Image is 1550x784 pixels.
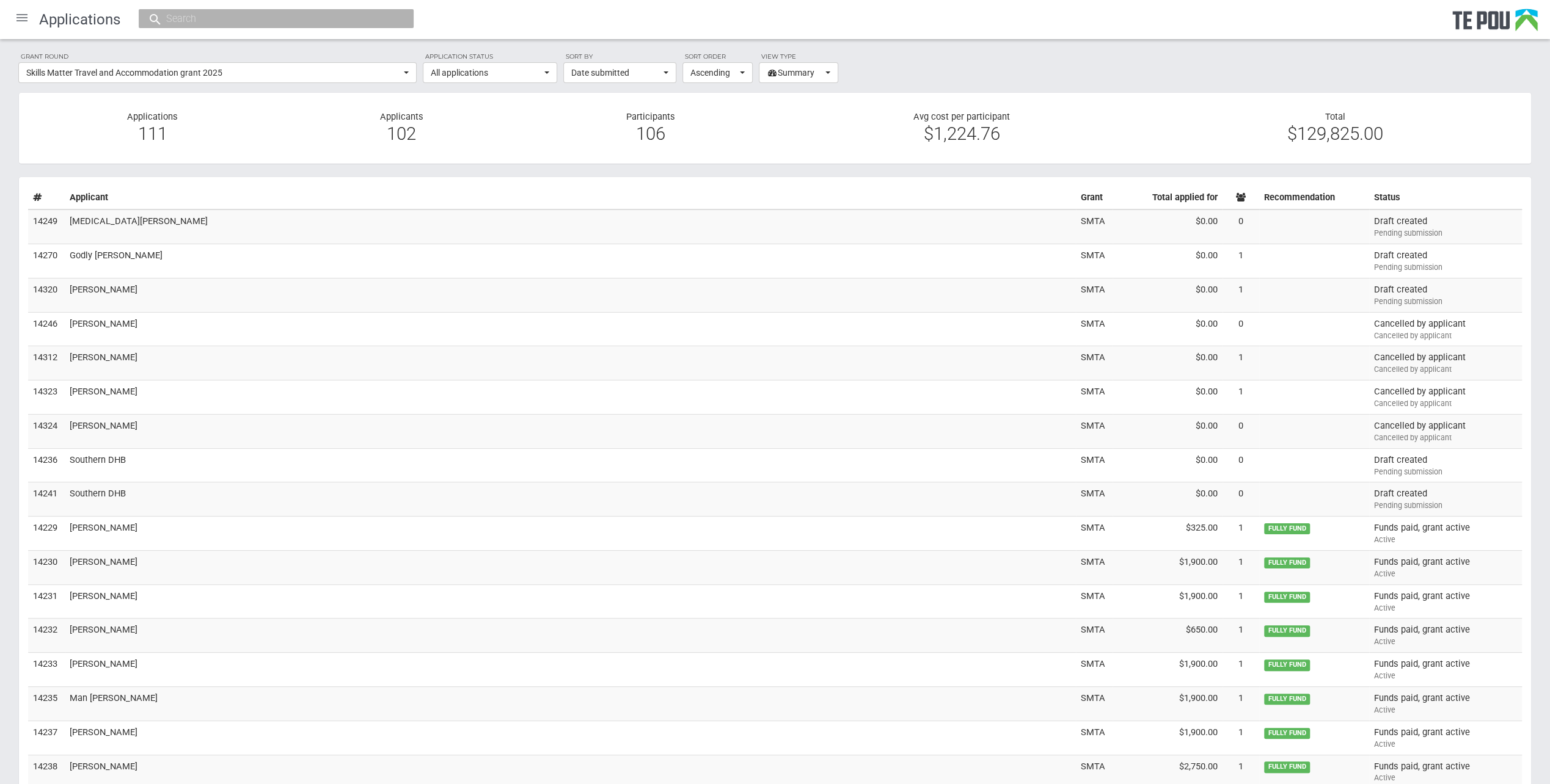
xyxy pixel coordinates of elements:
td: 14324 [28,414,65,448]
div: 102 [287,128,517,139]
div: Pending submission [1374,228,1517,239]
div: Participants [526,111,775,146]
td: SMTA [1076,244,1113,278]
td: 1 [1223,550,1259,584]
td: Draft created [1369,278,1522,312]
td: 0 [1223,448,1259,482]
td: 1 [1223,686,1259,720]
td: SMTA [1076,686,1113,720]
div: Active [1374,603,1517,614]
span: FULLY FUND [1264,557,1310,568]
td: Funds paid, grant active [1369,550,1522,584]
span: FULLY FUND [1264,592,1310,603]
td: Funds paid, grant active [1369,517,1522,551]
td: Cancelled by applicant [1369,380,1522,415]
td: [PERSON_NAME] [65,312,1076,346]
label: Grant round [18,51,417,62]
td: $0.00 [1113,414,1223,448]
th: Applicant [65,186,1076,209]
td: 14231 [28,584,65,619]
label: Sort order [682,51,753,62]
div: Cancelled by applicant [1374,432,1517,443]
td: 14235 [28,686,65,720]
td: $325.00 [1113,517,1223,551]
td: [PERSON_NAME] [65,517,1076,551]
td: SMTA [1076,653,1113,687]
td: SMTA [1076,312,1113,346]
div: Cancelled by applicant [1374,364,1517,375]
span: Summary [767,67,822,79]
td: $1,900.00 [1113,653,1223,687]
td: Funds paid, grant active [1369,653,1522,687]
td: 0 [1223,312,1259,346]
span: All applications [431,67,541,79]
div: 111 [37,128,268,139]
td: Draft created [1369,244,1522,278]
td: $0.00 [1113,278,1223,312]
div: Active [1374,568,1517,579]
td: SMTA [1076,278,1113,312]
td: $0.00 [1113,209,1223,244]
span: Ascending [690,67,737,79]
td: $1,900.00 [1113,686,1223,720]
td: 1 [1223,619,1259,653]
th: Recommendation [1259,186,1369,209]
span: FULLY FUND [1264,761,1310,772]
td: [PERSON_NAME] [65,584,1076,619]
button: Skills Matter Travel and Accommodation grant 2025 [18,62,417,83]
td: 14232 [28,619,65,653]
td: [PERSON_NAME] [65,278,1076,312]
div: Active [1374,739,1517,750]
div: Active [1374,705,1517,716]
td: [PERSON_NAME] [65,550,1076,584]
td: $0.00 [1113,380,1223,415]
button: Date submitted [563,62,676,83]
td: 14270 [28,244,65,278]
td: 14312 [28,346,65,380]
td: 1 [1223,244,1259,278]
div: Avg cost per participant [775,111,1149,146]
td: 14323 [28,380,65,415]
td: $650.00 [1113,619,1223,653]
td: 1 [1223,720,1259,755]
div: Applications [28,111,277,146]
td: [PERSON_NAME] [65,619,1076,653]
td: 1 [1223,653,1259,687]
td: 1 [1223,346,1259,380]
td: Cancelled by applicant [1369,312,1522,346]
div: Cancelled by applicant [1374,330,1517,341]
td: 14246 [28,312,65,346]
td: Godly [PERSON_NAME] [65,244,1076,278]
td: $0.00 [1113,482,1223,517]
span: FULLY FUND [1264,659,1310,670]
td: $1,900.00 [1113,550,1223,584]
td: [PERSON_NAME] [65,414,1076,448]
div: Active [1374,772,1517,783]
div: Active [1374,636,1517,647]
td: Funds paid, grant active [1369,720,1522,755]
td: 1 [1223,380,1259,415]
div: Pending submission [1374,466,1517,477]
td: $0.00 [1113,244,1223,278]
div: Active [1374,670,1517,681]
td: $1,900.00 [1113,584,1223,619]
label: Sort by [563,51,676,62]
td: Cancelled by applicant [1369,414,1522,448]
td: Draft created [1369,482,1522,517]
td: [PERSON_NAME] [65,720,1076,755]
div: $129,825.00 [1158,128,1513,139]
td: [PERSON_NAME] [65,653,1076,687]
td: SMTA [1076,209,1113,244]
td: $0.00 [1113,346,1223,380]
td: SMTA [1076,584,1113,619]
button: Summary [759,62,838,83]
th: Total applied for [1113,186,1223,209]
td: 0 [1223,482,1259,517]
td: 1 [1223,584,1259,619]
label: View type [759,51,838,62]
td: 14230 [28,550,65,584]
td: Southern DHB [65,448,1076,482]
td: 0 [1223,414,1259,448]
div: $1,224.76 [784,128,1139,139]
th: Status [1369,186,1522,209]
